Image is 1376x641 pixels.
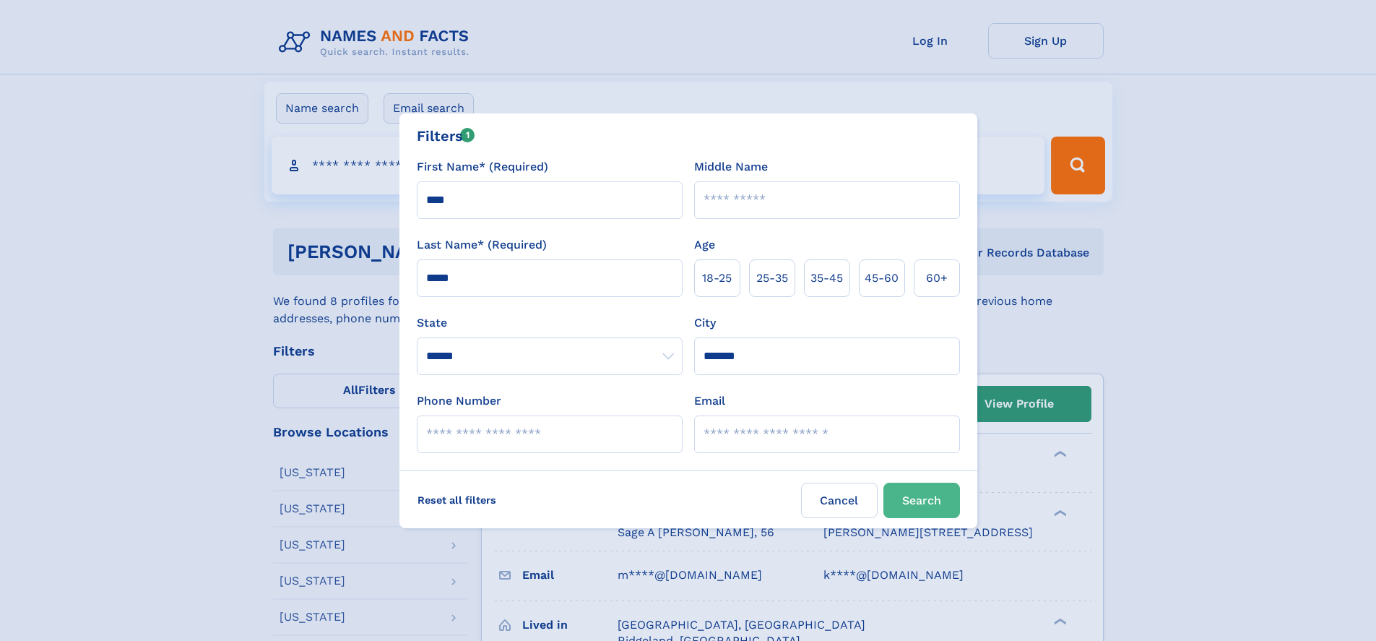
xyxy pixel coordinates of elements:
span: 45‑60 [865,270,899,287]
label: City [694,314,716,332]
label: Email [694,392,725,410]
span: 18‑25 [702,270,732,287]
label: First Name* (Required) [417,158,548,176]
label: Last Name* (Required) [417,236,547,254]
label: Middle Name [694,158,768,176]
div: Filters [417,125,475,147]
label: State [417,314,683,332]
label: Phone Number [417,392,501,410]
span: 25‑35 [756,270,788,287]
label: Cancel [801,483,878,518]
span: 35‑45 [810,270,843,287]
label: Reset all filters [408,483,506,517]
label: Age [694,236,715,254]
button: Search [883,483,960,518]
span: 60+ [926,270,948,287]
